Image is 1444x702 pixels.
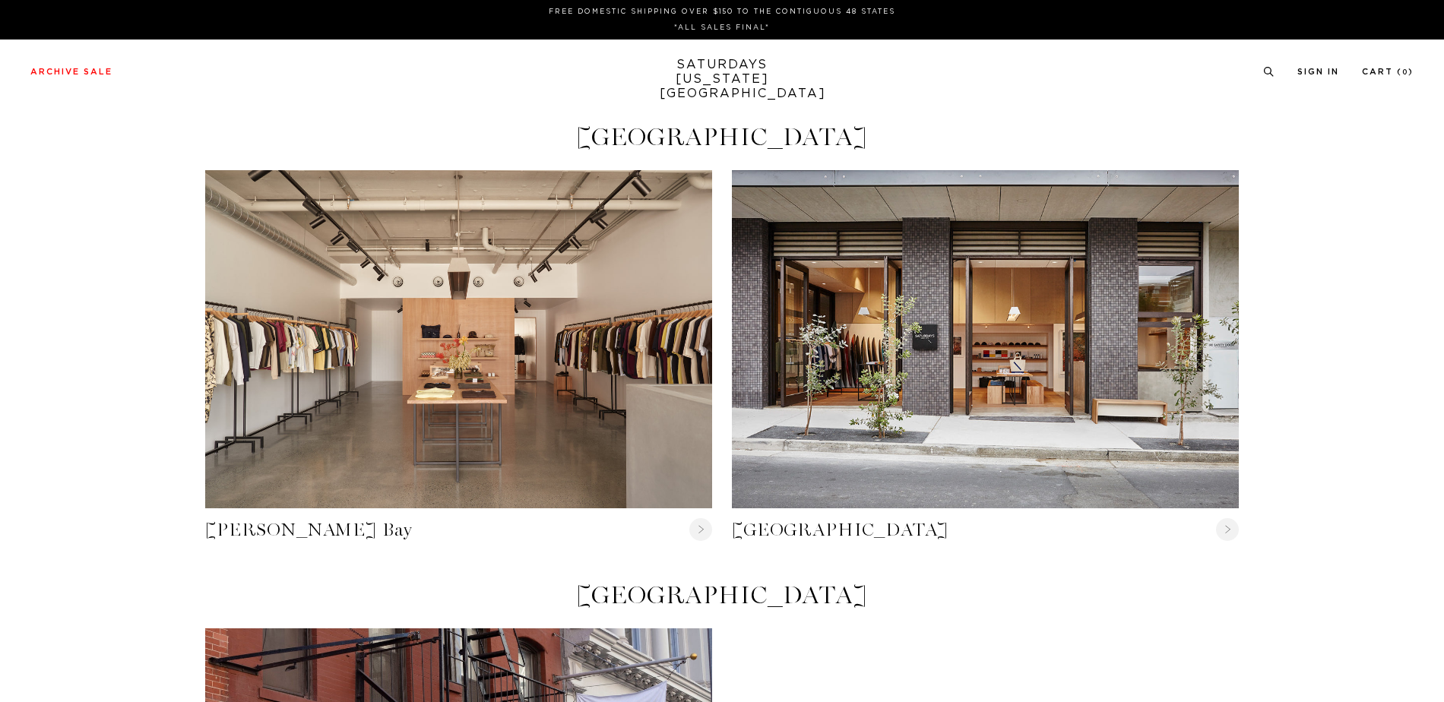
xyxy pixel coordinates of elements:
a: SATURDAYS[US_STATE][GEOGRAPHIC_DATA] [660,58,785,101]
small: 0 [1402,69,1408,76]
p: FREE DOMESTIC SHIPPING OVER $150 TO THE CONTIGUOUS 48 STATES [36,6,1408,17]
div: Sydney [732,170,1239,508]
a: Archive Sale [30,68,112,76]
h4: [GEOGRAPHIC_DATA] [205,583,1239,608]
h4: [GEOGRAPHIC_DATA] [205,125,1239,150]
a: [GEOGRAPHIC_DATA] [732,518,1239,542]
a: Cart (0) [1362,68,1414,76]
a: Sign In [1297,68,1339,76]
p: *ALL SALES FINAL* [36,22,1408,33]
div: Byron Bay [205,170,712,508]
a: [PERSON_NAME] Bay [205,518,712,542]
